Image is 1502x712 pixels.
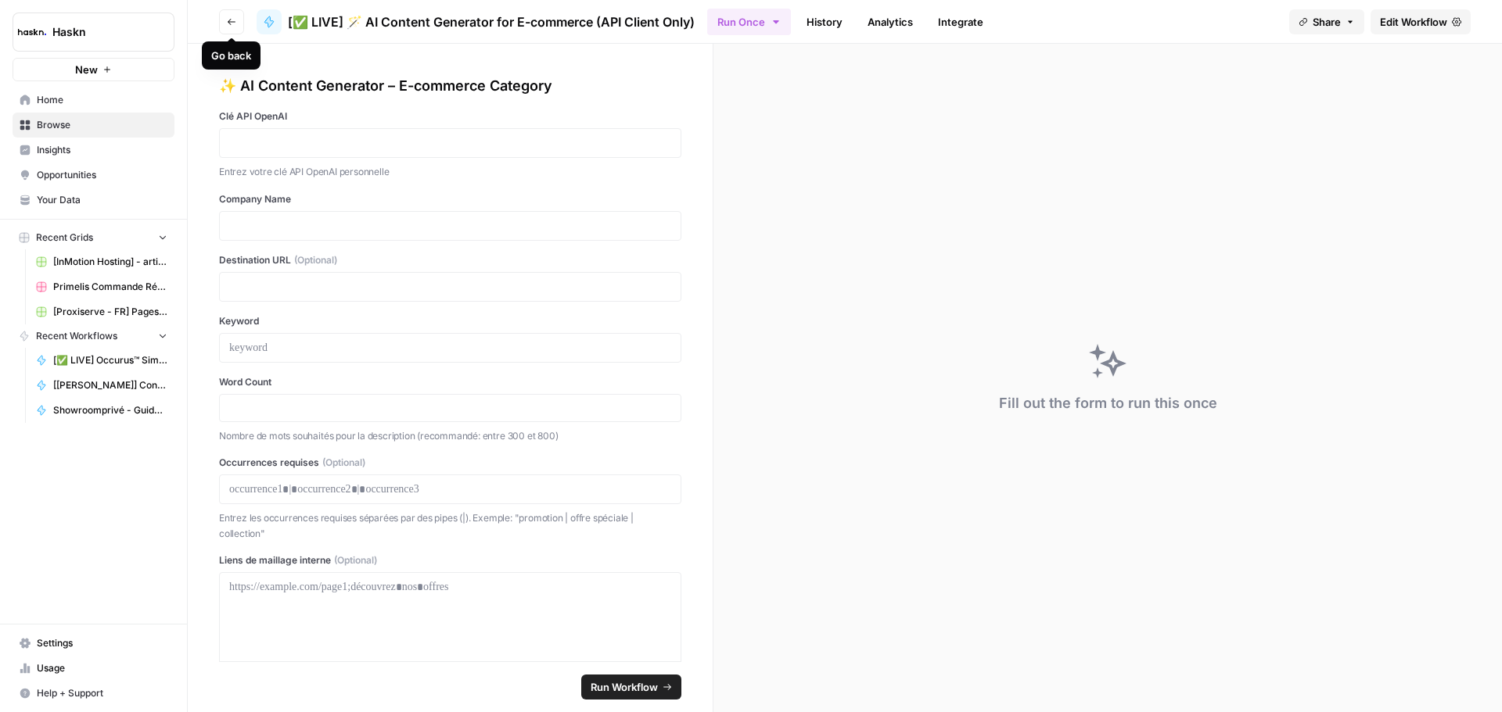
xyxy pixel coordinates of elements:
span: Settings [37,636,167,650]
label: Destination URL [219,253,681,267]
button: Workspace: Haskn [13,13,174,52]
p: Nombre de mots souhaités pour la description (recommandé: entre 300 et 800) [219,428,681,444]
a: Usage [13,656,174,681]
a: Browse [13,113,174,138]
label: Company Name [219,192,681,206]
span: [Proxiserve - FR] Pages catégories - 800 mots sans FAQ Grid [53,305,167,319]
span: Recent Workflows [36,329,117,343]
button: Run Workflow [581,674,681,699]
button: Share [1289,9,1364,34]
label: Occurrences requises [219,456,681,470]
p: Entrez votre clé API OpenAI personnelle [219,164,681,180]
span: Help + Support [37,686,167,700]
span: [InMotion Hosting] - article de blog 2000 mots [53,255,167,269]
p: Entrez les occurrences requises séparées par des pipes (|). Exemple: "promotion | offre spéciale ... [219,510,681,541]
span: Edit Workflow [1380,14,1447,30]
span: Share [1313,14,1341,30]
span: [✅ LIVE] 🪄 AI Content Generator for E-commerce (API Client Only) [288,13,695,31]
span: Showroomprivé - Guide d'achat de 800 mots [53,403,167,417]
a: Analytics [858,9,922,34]
button: Run Once [707,9,791,35]
span: Opportunities [37,168,167,182]
span: [[PERSON_NAME]] Content Brief [53,378,167,392]
img: Haskn Logo [18,18,46,46]
span: (Optional) [322,456,365,470]
a: [✅ LIVE] Occurus™ Similarity Auto-Clustering [29,348,174,373]
label: Word Count [219,375,681,389]
a: Home [13,88,174,113]
a: History [797,9,852,34]
span: Usage [37,661,167,675]
a: Opportunities [13,163,174,188]
span: Your Data [37,193,167,207]
span: (Optional) [294,253,337,267]
div: Go back [211,48,251,63]
button: Recent Grids [13,226,174,249]
span: New [75,62,98,77]
button: Recent Workflows [13,324,174,348]
label: Liens de maillage interne [219,553,681,567]
a: Showroomprivé - Guide d'achat de 800 mots [29,398,174,423]
a: [Proxiserve - FR] Pages catégories - 800 mots sans FAQ Grid [29,299,174,324]
a: Settings [13,631,174,656]
span: Run Workflow [591,679,658,695]
a: Primelis Commande Rédaction Netlinking (2).csv [29,274,174,299]
span: Recent Grids [36,231,93,245]
span: (Optional) [334,553,377,567]
span: Primelis Commande Rédaction Netlinking (2).csv [53,280,167,294]
span: Insights [37,143,167,157]
span: Browse [37,118,167,132]
a: [[PERSON_NAME]] Content Brief [29,373,174,398]
label: Keyword [219,314,681,328]
span: Haskn [52,24,147,40]
a: Edit Workflow [1371,9,1471,34]
a: [✅ LIVE] 🪄 AI Content Generator for E-commerce (API Client Only) [257,9,695,34]
a: Integrate [929,9,993,34]
div: Fill out the form to run this once [999,392,1217,414]
a: Insights [13,138,174,163]
label: Clé API OpenAI [219,109,681,123]
button: New [13,58,174,81]
span: [✅ LIVE] Occurus™ Similarity Auto-Clustering [53,353,167,367]
button: Help + Support [13,681,174,706]
div: ✨ AI Content Generator – E-commerce Category [219,75,681,97]
a: [InMotion Hosting] - article de blog 2000 mots [29,249,174,274]
span: Home [37,93,167,107]
a: Your Data [13,188,174,213]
